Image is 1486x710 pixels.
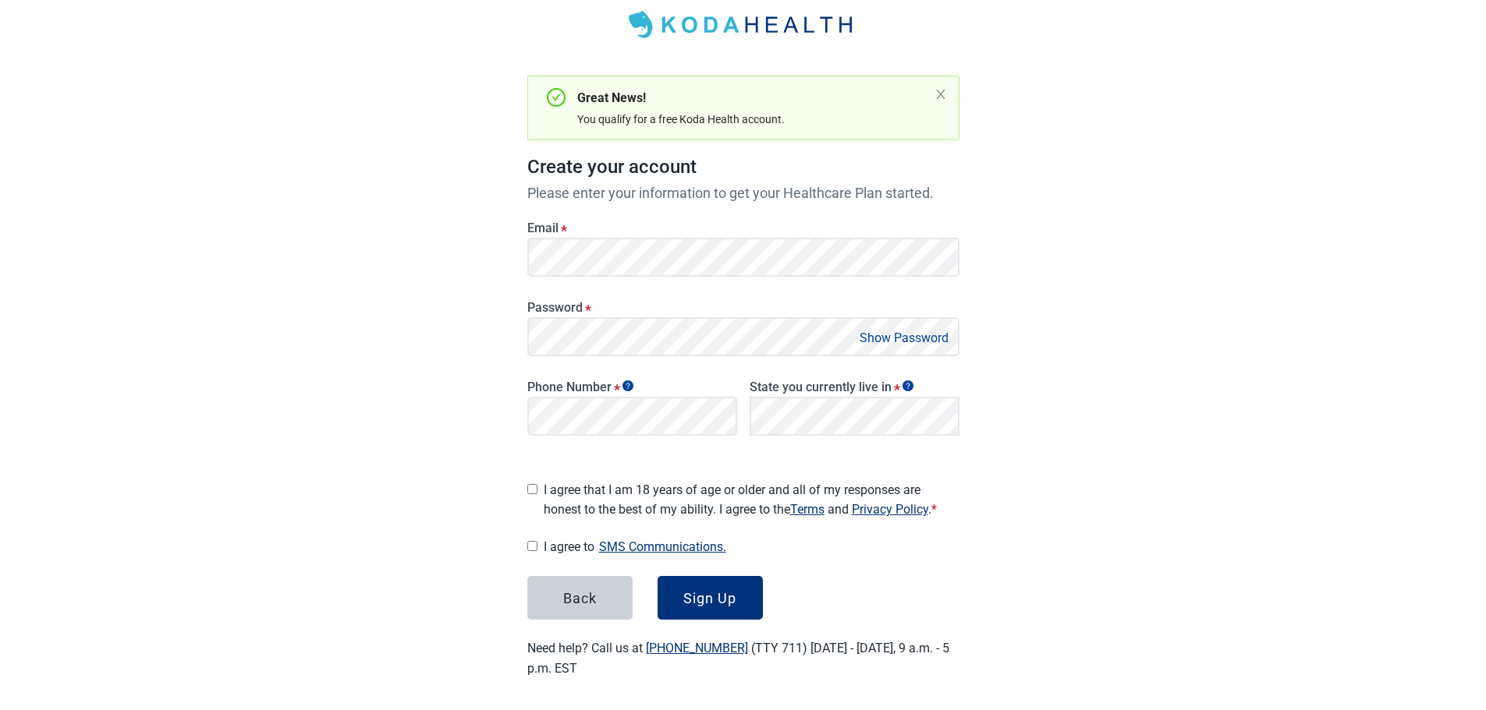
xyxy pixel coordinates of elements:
h1: Create your account [527,153,959,182]
div: You qualify for a free Koda Health account. [577,111,928,128]
button: Show Password [855,327,953,348]
span: I agree to [544,536,959,557]
img: Koda Health [619,5,868,44]
a: [PHONE_NUMBER] [646,641,748,655]
button: Sign Up [658,576,763,620]
p: Please enter your information to get your Healthcare Plan started. [527,182,959,203]
button: Show SMS communications details [594,536,731,557]
label: Email [527,221,959,235]
label: Need help? Call us at (TTY 711) [DATE] - [DATE], 9 a.m. - 5 p.m. EST [527,641,949,675]
label: State you currently live in [750,380,959,394]
button: close [935,88,947,101]
a: Read our Terms of Service [790,502,825,517]
span: Show tooltip [903,380,913,391]
label: Phone Number [527,380,737,394]
span: check-circle [547,88,566,107]
div: Back [563,590,597,606]
label: Password [527,300,959,315]
a: Read our Privacy Policy [852,502,928,517]
button: Back [527,576,633,620]
strong: Great News! [577,90,646,105]
div: Sign Up [683,590,736,606]
span: I agree that I am 18 years of age or older and all of my responses are honest to the best of my a... [544,480,959,519]
span: Show tooltip [622,380,633,391]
